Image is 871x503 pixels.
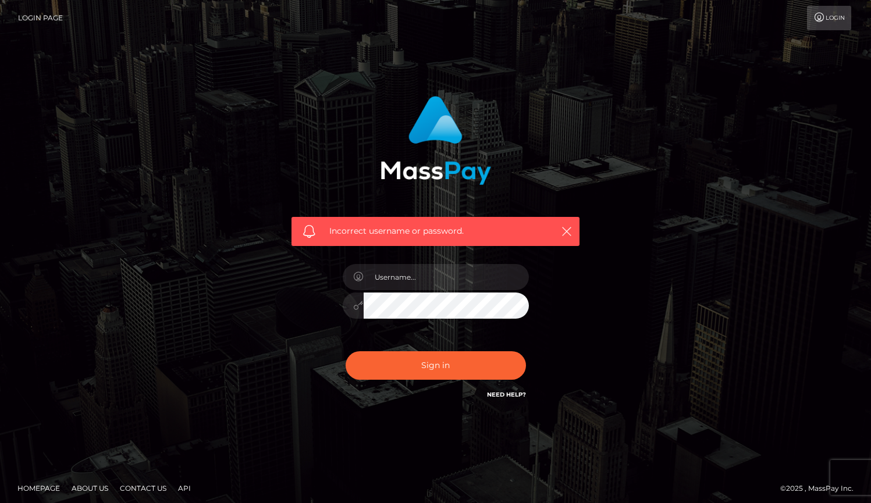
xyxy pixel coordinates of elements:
span: Incorrect username or password. [329,225,542,237]
img: MassPay Login [381,96,491,185]
a: Login Page [18,6,63,30]
a: About Us [67,479,113,497]
div: © 2025 , MassPay Inc. [780,482,862,495]
a: Contact Us [115,479,171,497]
button: Sign in [346,351,526,380]
a: Login [807,6,851,30]
a: Need Help? [487,391,526,398]
a: Homepage [13,479,65,497]
input: Username... [364,264,529,290]
a: API [173,479,195,497]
